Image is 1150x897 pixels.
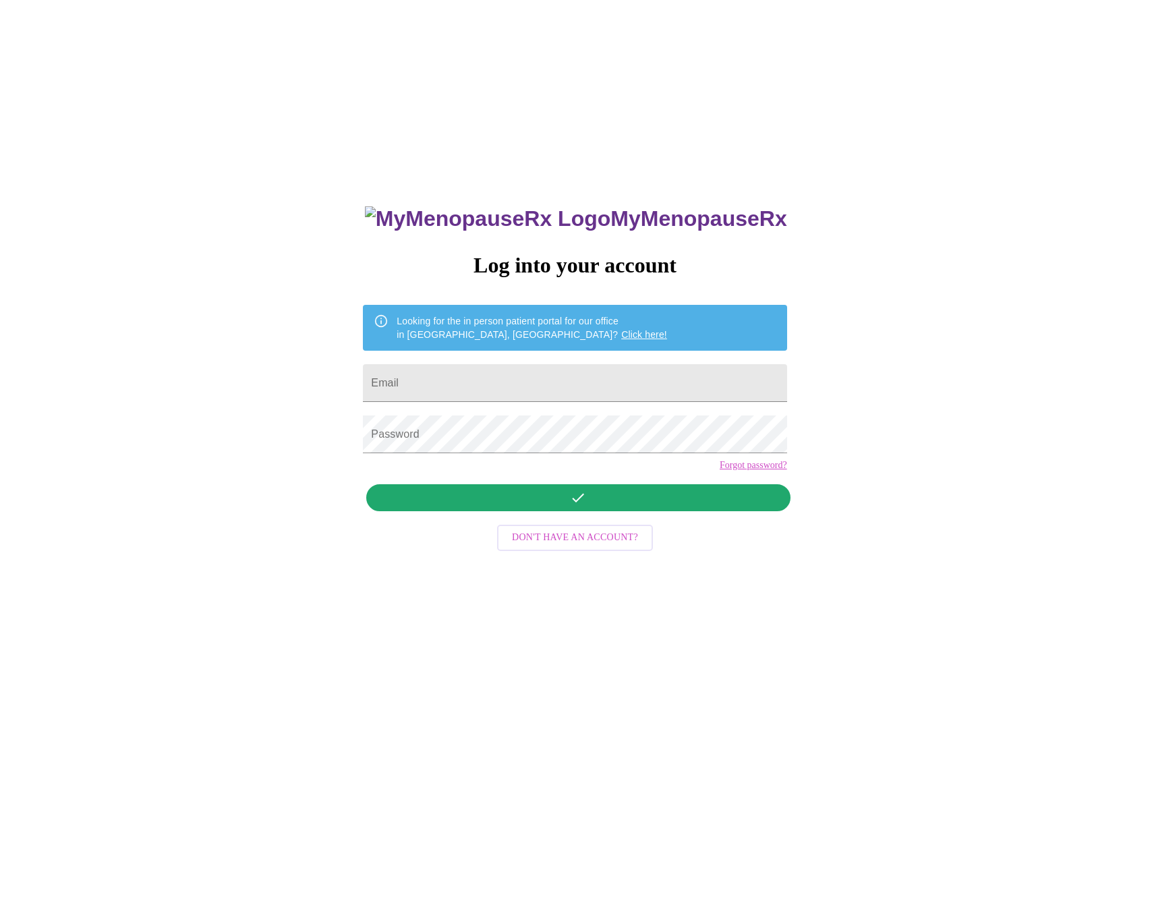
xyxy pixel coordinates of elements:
div: Looking for the in person patient portal for our office in [GEOGRAPHIC_DATA], [GEOGRAPHIC_DATA]? [397,309,667,347]
a: Click here! [621,329,667,340]
h3: Log into your account [363,253,786,278]
a: Don't have an account? [494,531,656,542]
h3: MyMenopauseRx [365,206,787,231]
button: Don't have an account? [497,525,653,551]
span: Don't have an account? [512,529,638,546]
a: Forgot password? [720,460,787,471]
img: MyMenopauseRx Logo [365,206,610,231]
